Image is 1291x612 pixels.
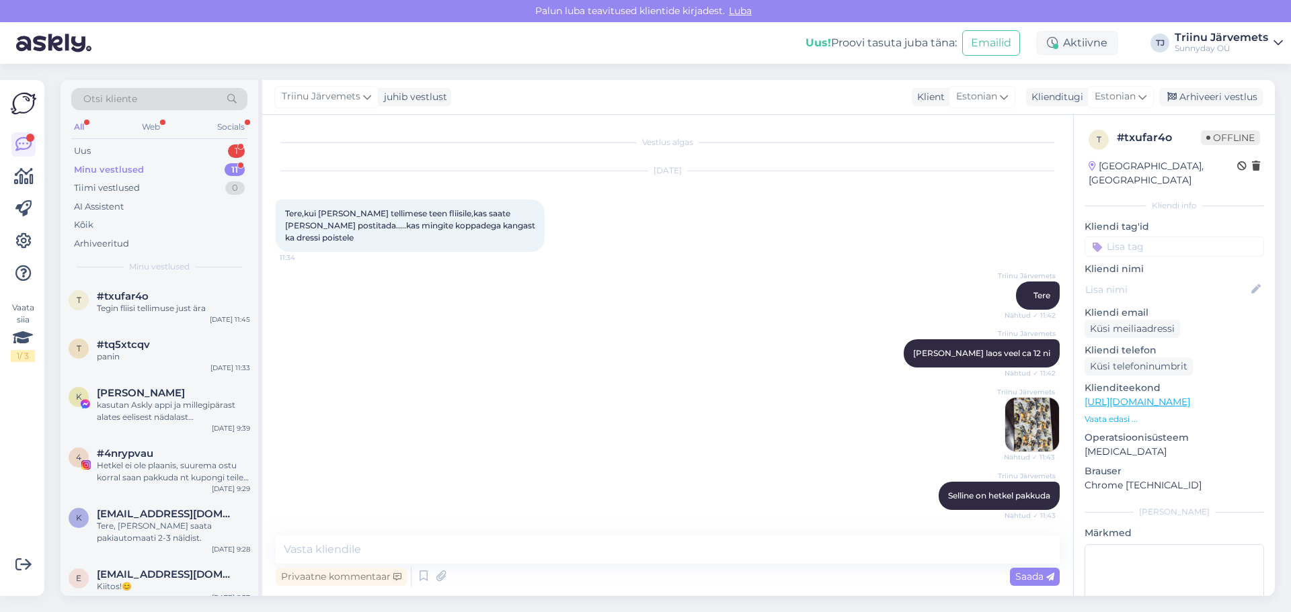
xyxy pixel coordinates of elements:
span: Offline [1201,130,1260,145]
span: Triinu Järvemets [998,271,1056,281]
div: Klient [912,90,945,104]
div: Vestlus algas [276,136,1060,148]
div: panin [97,351,250,363]
span: Triinu Järvemets [998,329,1056,339]
span: enni.marjanen@gmail.com [97,568,237,580]
button: Emailid [962,30,1020,56]
p: Chrome [TECHNICAL_ID] [1085,478,1264,492]
a: [URL][DOMAIN_NAME] [1085,396,1190,408]
p: [MEDICAL_DATA] [1085,445,1264,459]
span: Luba [725,5,756,17]
span: Estonian [1095,89,1136,104]
div: Proovi tasuta juba täna: [806,35,957,51]
p: Märkmed [1085,526,1264,540]
div: # txufar4o [1117,130,1201,146]
div: 1 / 3 [11,350,35,362]
span: kadrysaal@gmail.com [97,508,237,520]
div: [DATE] 9:29 [212,484,250,494]
div: Socials [214,118,247,136]
img: Attachment [1005,398,1059,451]
div: Triinu Järvemets [1175,32,1268,43]
div: Arhiveeri vestlus [1159,88,1263,106]
span: Tere [1033,290,1050,300]
span: k [76,513,82,523]
p: Operatsioonisüsteem [1085,431,1264,445]
p: Klienditeekond [1085,381,1264,395]
span: Tere,kui [PERSON_NAME] tellimese teen fliisile,kas saate [PERSON_NAME] postitada.....kas mingite ... [285,208,537,243]
div: [GEOGRAPHIC_DATA], [GEOGRAPHIC_DATA] [1089,159,1237,187]
div: kasutan Askly appi ja millegipärast alates eelisest nädalast [PERSON_NAME] pildid läbi [97,399,250,423]
input: Lisa nimi [1085,282,1249,297]
div: Klienditugi [1026,90,1083,104]
div: AI Assistent [74,200,124,214]
div: Tegin fliisi tellimuse just ära [97,302,250,314]
span: [PERSON_NAME] laos veel ca 12 ni [913,348,1050,358]
div: Sunnyday OÜ [1175,43,1268,54]
span: Minu vestlused [129,261,190,273]
span: 4 [76,452,81,462]
span: Kadi Salu [97,387,185,399]
div: 11 [225,163,245,177]
span: Estonian [956,89,997,104]
span: Triinu Järvemets [997,387,1055,397]
div: Kõik [74,218,93,232]
p: Kliendi telefon [1085,343,1264,357]
span: Nähtud ✓ 11:42 [1005,368,1056,378]
span: t [77,295,81,305]
p: Brauser [1085,464,1264,478]
p: Vaata edasi ... [1085,413,1264,425]
span: #txufar4o [97,290,149,302]
p: Kliendi nimi [1085,262,1264,276]
p: Kliendi tag'id [1085,220,1264,234]
div: Web [139,118,163,136]
span: Nähtud ✓ 11:42 [1005,310,1056,320]
div: [DATE] 11:33 [210,363,250,373]
div: Kiitos!😊 [97,580,250,593]
div: Minu vestlused [74,163,144,177]
div: Hetkel ei ole plaanis, suurema ostu korral saan pakkuda nt kupongi teile -10% :) [97,460,250,484]
span: Nähtud ✓ 11:43 [1004,452,1055,462]
img: Askly Logo [11,91,36,116]
div: [DATE] 11:45 [210,314,250,324]
div: [DATE] [276,165,1060,177]
div: 0 [225,181,245,195]
input: Lisa tag [1085,236,1264,257]
div: Tiimi vestlused [74,181,140,195]
span: Triinu Järvemets [998,471,1056,481]
div: Tere, [PERSON_NAME] saata pakiautomaati 2-3 näidist. [97,520,250,544]
div: Vaata siia [11,302,35,362]
span: t [77,343,81,353]
div: 1 [228,144,245,158]
span: Triinu Järvemets [282,89,360,104]
div: Arhiveeritud [74,237,129,251]
div: Küsi telefoninumbrit [1085,357,1193,376]
b: Uus! [806,36,831,49]
div: All [71,118,87,136]
span: 11:34 [280,253,330,263]
p: Kliendi email [1085,306,1264,320]
div: [DATE] 9:39 [212,423,250,433]
div: Küsi meiliaadressi [1085,320,1180,338]
div: [DATE] 9:28 [212,544,250,554]
span: Selline on hetkel pakkuda [948,490,1050,500]
div: Privaatne kommentaar [276,568,407,586]
a: Triinu JärvemetsSunnyday OÜ [1175,32,1283,54]
span: Nähtud ✓ 11:43 [1005,511,1056,521]
span: Saada [1015,570,1054,582]
span: t [1097,134,1101,144]
div: Aktiivne [1036,31,1118,55]
span: #4nrypvau [97,447,153,460]
span: Otsi kliente [83,92,137,106]
div: [PERSON_NAME] [1085,506,1264,518]
div: Kliendi info [1085,200,1264,212]
div: juhib vestlust [379,90,447,104]
div: [DATE] 8:37 [212,593,250,603]
div: TJ [1150,34,1169,52]
span: #tq5xtcqv [97,339,150,351]
div: Uus [74,144,91,158]
span: K [76,392,82,402]
span: e [76,573,81,583]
